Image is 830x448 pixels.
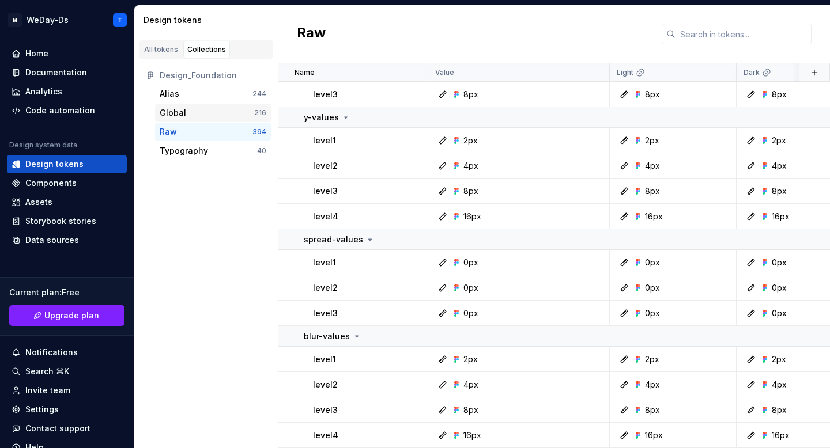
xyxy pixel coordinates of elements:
[8,13,22,27] div: M
[25,385,70,396] div: Invite team
[645,354,659,365] div: 2px
[772,160,787,172] div: 4px
[2,7,131,32] button: MWeDay-DsT
[772,185,787,197] div: 8px
[313,354,336,365] p: level1
[25,234,79,246] div: Data sources
[645,404,660,416] div: 8px
[772,135,786,146] div: 2px
[645,135,659,146] div: 2px
[27,14,69,26] div: WeDay-Ds
[25,158,84,170] div: Design tokens
[9,305,124,326] button: Upgrade plan
[25,86,62,97] div: Analytics
[463,404,478,416] div: 8px
[252,89,266,98] div: 244
[313,430,338,441] p: level4
[304,234,363,245] p: spread-values
[25,404,59,415] div: Settings
[772,354,786,365] div: 2px
[313,185,338,197] p: level3
[7,174,127,192] a: Components
[463,257,478,268] div: 0px
[7,362,127,381] button: Search ⌘K
[7,381,127,400] a: Invite team
[7,212,127,230] a: Storybook stories
[645,160,660,172] div: 4px
[9,141,77,150] div: Design system data
[772,307,787,319] div: 0px
[744,68,760,77] p: Dark
[297,24,326,44] h2: Raw
[463,307,478,319] div: 0px
[463,89,478,100] div: 8px
[304,112,339,123] p: y-values
[772,257,787,268] div: 0px
[7,82,127,101] a: Analytics
[160,70,266,81] div: Design_Foundation
[160,126,177,138] div: Raw
[772,404,787,416] div: 8px
[645,430,663,441] div: 16px
[7,193,127,211] a: Assets
[313,379,338,390] p: level2
[772,282,787,294] div: 0px
[7,101,127,120] a: Code automation
[645,185,660,197] div: 8px
[772,89,787,100] div: 8px
[44,310,99,321] span: Upgrade plan
[463,354,478,365] div: 2px
[772,211,790,222] div: 16px
[155,123,271,141] a: Raw394
[463,185,478,197] div: 8px
[313,211,338,222] p: level4
[772,430,790,441] div: 16px
[144,14,273,26] div: Design tokens
[313,135,336,146] p: level1
[463,379,478,390] div: 4px
[252,127,266,136] div: 394
[463,282,478,294] div: 0px
[313,257,336,268] p: level1
[772,379,787,390] div: 4px
[295,68,315,77] p: Name
[25,177,77,189] div: Components
[25,67,87,78] div: Documentation
[155,142,271,160] button: Typography40
[7,155,127,173] a: Design tokens
[7,419,127,438] button: Contact support
[25,105,95,116] div: Code automation
[187,45,226,54] div: Collections
[463,160,478,172] div: 4px
[7,63,127,82] a: Documentation
[645,379,660,390] div: 4px
[645,89,660,100] div: 8px
[9,287,124,298] div: Current plan : Free
[25,366,69,377] div: Search ⌘K
[7,44,127,63] a: Home
[118,16,122,25] div: T
[25,196,52,208] div: Assets
[155,104,271,122] button: Global216
[645,257,660,268] div: 0px
[304,331,350,342] p: blur-values
[160,107,186,119] div: Global
[25,347,78,358] div: Notifications
[160,88,179,100] div: Alias
[676,24,812,44] input: Search in tokens...
[313,282,338,294] p: level2
[7,400,127,419] a: Settings
[617,68,633,77] p: Light
[160,145,208,157] div: Typography
[155,85,271,103] button: Alias244
[645,307,660,319] div: 0px
[435,68,454,77] p: Value
[7,343,127,362] button: Notifications
[463,211,481,222] div: 16px
[254,108,266,117] div: 216
[7,231,127,249] a: Data sources
[313,160,338,172] p: level2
